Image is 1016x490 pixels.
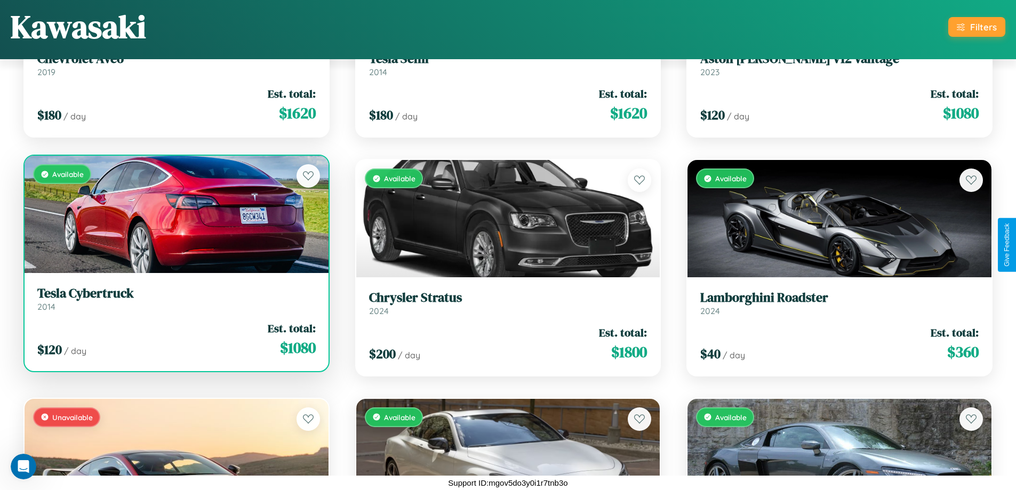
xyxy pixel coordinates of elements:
[599,325,647,340] span: Est. total:
[723,350,745,360] span: / day
[369,51,647,67] h3: Tesla Semi
[715,174,747,183] span: Available
[37,341,62,358] span: $ 120
[970,21,997,33] div: Filters
[700,290,979,306] h3: Lamborghini Roadster
[369,51,647,77] a: Tesla Semi2014
[369,306,389,316] span: 2024
[37,301,55,312] span: 2014
[280,337,316,358] span: $ 1080
[11,454,36,479] iframe: Intercom live chat
[715,413,747,422] span: Available
[37,51,316,67] h3: Chevrolet Aveo
[700,345,721,363] span: $ 40
[611,341,647,363] span: $ 1800
[931,325,979,340] span: Est. total:
[268,86,316,101] span: Est. total:
[52,170,84,179] span: Available
[700,290,979,316] a: Lamborghini Roadster2024
[384,174,415,183] span: Available
[947,341,979,363] span: $ 360
[63,111,86,122] span: / day
[369,67,387,77] span: 2014
[369,106,393,124] span: $ 180
[948,17,1005,37] button: Filters
[395,111,418,122] span: / day
[369,290,647,306] h3: Chrysler Stratus
[448,476,567,490] p: Support ID: mgov5do3y0i1r7tnb3o
[599,86,647,101] span: Est. total:
[64,346,86,356] span: / day
[700,106,725,124] span: $ 120
[37,67,55,77] span: 2019
[700,67,719,77] span: 2023
[931,86,979,101] span: Est. total:
[11,5,146,49] h1: Kawasaki
[700,51,979,67] h3: Aston [PERSON_NAME] V12 Vantage
[37,106,61,124] span: $ 180
[398,350,420,360] span: / day
[1003,223,1011,267] div: Give Feedback
[610,102,647,124] span: $ 1620
[268,320,316,336] span: Est. total:
[943,102,979,124] span: $ 1080
[700,51,979,77] a: Aston [PERSON_NAME] V12 Vantage2023
[37,286,316,301] h3: Tesla Cybertruck
[369,345,396,363] span: $ 200
[384,413,415,422] span: Available
[37,286,316,312] a: Tesla Cybertruck2014
[279,102,316,124] span: $ 1620
[727,111,749,122] span: / day
[700,306,720,316] span: 2024
[369,290,647,316] a: Chrysler Stratus2024
[37,51,316,77] a: Chevrolet Aveo2019
[52,413,93,422] span: Unavailable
